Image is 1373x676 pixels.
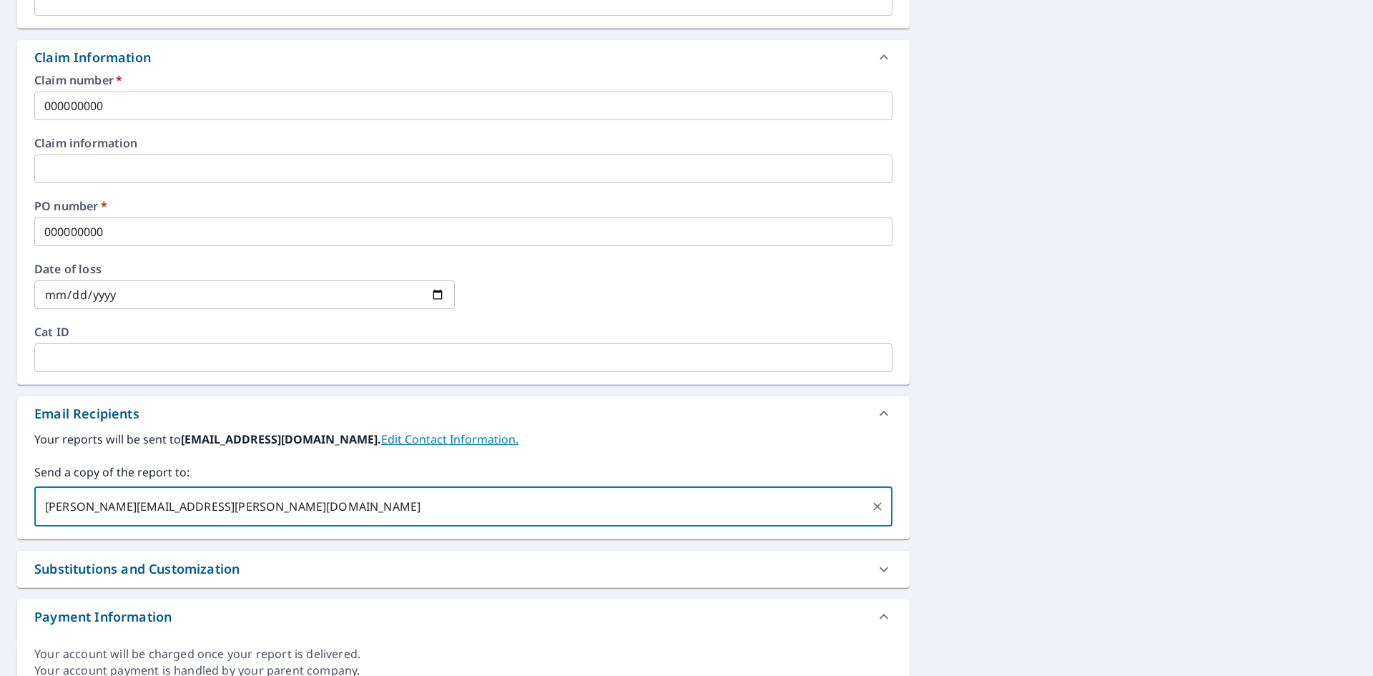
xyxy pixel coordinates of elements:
div: Substitutions and Customization [34,559,240,579]
a: EditContactInfo [381,431,518,447]
label: Send a copy of the report to: [34,464,892,481]
label: Cat ID [34,326,892,338]
label: Claim information [34,137,892,149]
div: Your account will be charged once your report is delivered. [34,646,892,662]
div: Substitutions and Customization [17,551,910,587]
div: Payment Information [17,599,910,634]
div: Email Recipients [17,396,910,431]
button: Clear [867,496,887,516]
div: Claim Information [17,40,910,74]
label: Claim number [34,74,892,86]
div: Claim Information [34,48,151,67]
b: [EMAIL_ADDRESS][DOMAIN_NAME]. [181,431,381,447]
div: Payment Information [34,607,172,627]
div: Email Recipients [34,404,139,423]
label: PO number [34,200,892,212]
label: Your reports will be sent to [34,431,892,448]
label: Date of loss [34,263,455,275]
